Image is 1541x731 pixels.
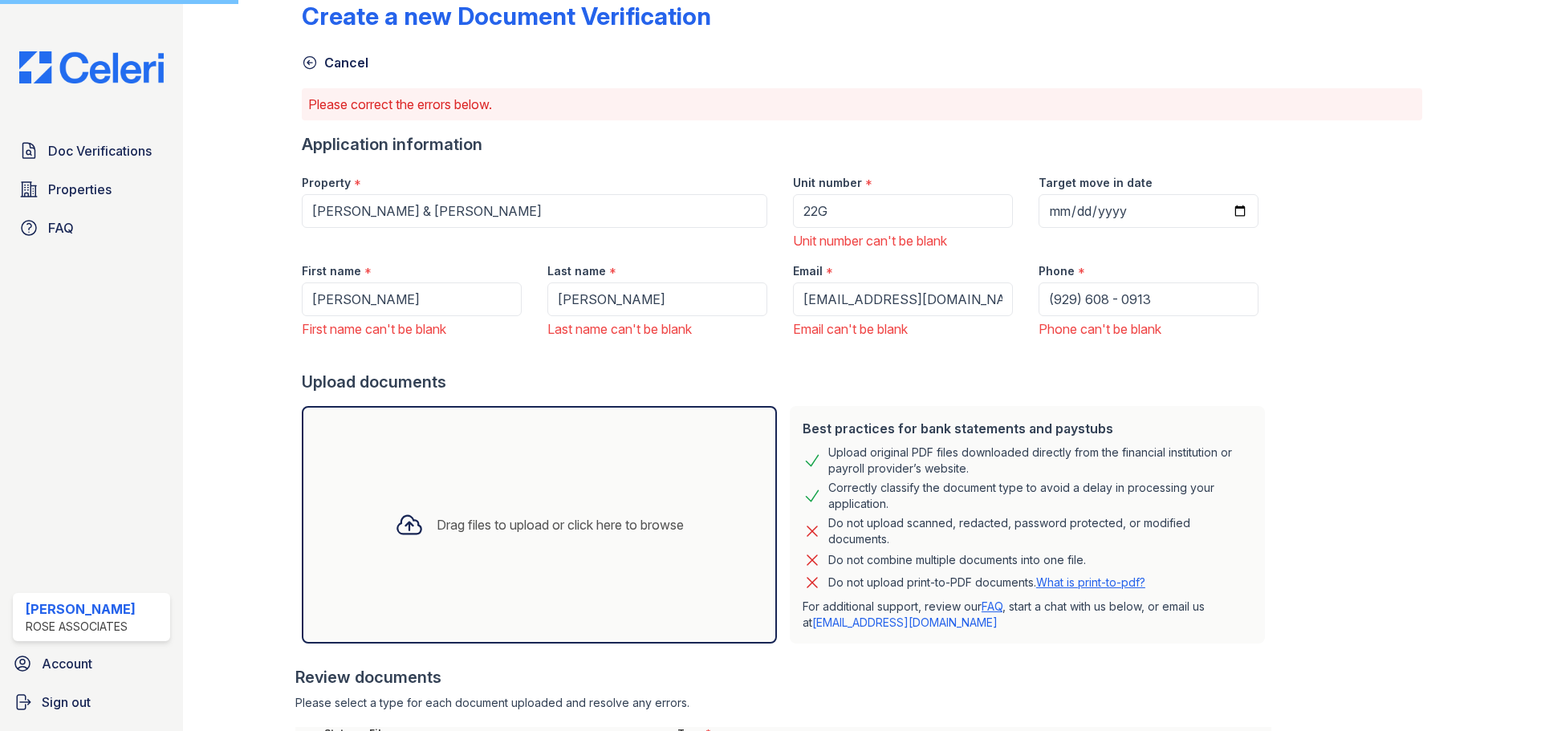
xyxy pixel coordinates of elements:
[793,263,823,279] label: Email
[1039,319,1258,339] div: Phone can't be blank
[42,654,92,673] span: Account
[828,575,1145,591] p: Do not upload print-to-PDF documents.
[803,599,1252,631] p: For additional support, review our , start a chat with us below, or email us at
[437,515,684,534] div: Drag files to upload or click here to browse
[828,445,1252,477] div: Upload original PDF files downloaded directly from the financial institution or payroll provider’...
[42,692,91,712] span: Sign out
[302,2,711,30] div: Create a new Document Verification
[1039,263,1075,279] label: Phone
[13,135,170,167] a: Doc Verifications
[793,231,1013,250] div: Unit number can't be blank
[793,319,1013,339] div: Email can't be blank
[308,95,1416,114] p: Please correct the errors below.
[6,686,177,718] a: Sign out
[302,263,361,279] label: First name
[26,619,136,635] div: Rose Associates
[828,480,1252,512] div: Correctly classify the document type to avoid a delay in processing your application.
[48,141,152,160] span: Doc Verifications
[828,550,1086,570] div: Do not combine multiple documents into one file.
[26,599,136,619] div: [PERSON_NAME]
[302,319,522,339] div: First name can't be blank
[48,218,74,238] span: FAQ
[48,180,112,199] span: Properties
[828,515,1252,547] div: Do not upload scanned, redacted, password protected, or modified documents.
[302,133,1271,156] div: Application information
[13,212,170,244] a: FAQ
[982,599,1002,613] a: FAQ
[547,319,767,339] div: Last name can't be blank
[803,419,1252,438] div: Best practices for bank statements and paystubs
[295,666,1271,688] div: Review documents
[13,173,170,205] a: Properties
[1039,175,1153,191] label: Target move in date
[812,615,998,629] a: [EMAIL_ADDRESS][DOMAIN_NAME]
[1036,575,1145,589] a: What is print-to-pdf?
[6,648,177,680] a: Account
[547,263,606,279] label: Last name
[302,371,1271,393] div: Upload documents
[302,53,368,72] a: Cancel
[6,51,177,83] img: CE_Logo_Blue-a8612792a0a2168367f1c8372b55b34899dd931a85d93a1a3d3e32e68fde9ad4.png
[295,695,1271,711] div: Please select a type for each document uploaded and resolve any errors.
[302,175,351,191] label: Property
[793,175,862,191] label: Unit number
